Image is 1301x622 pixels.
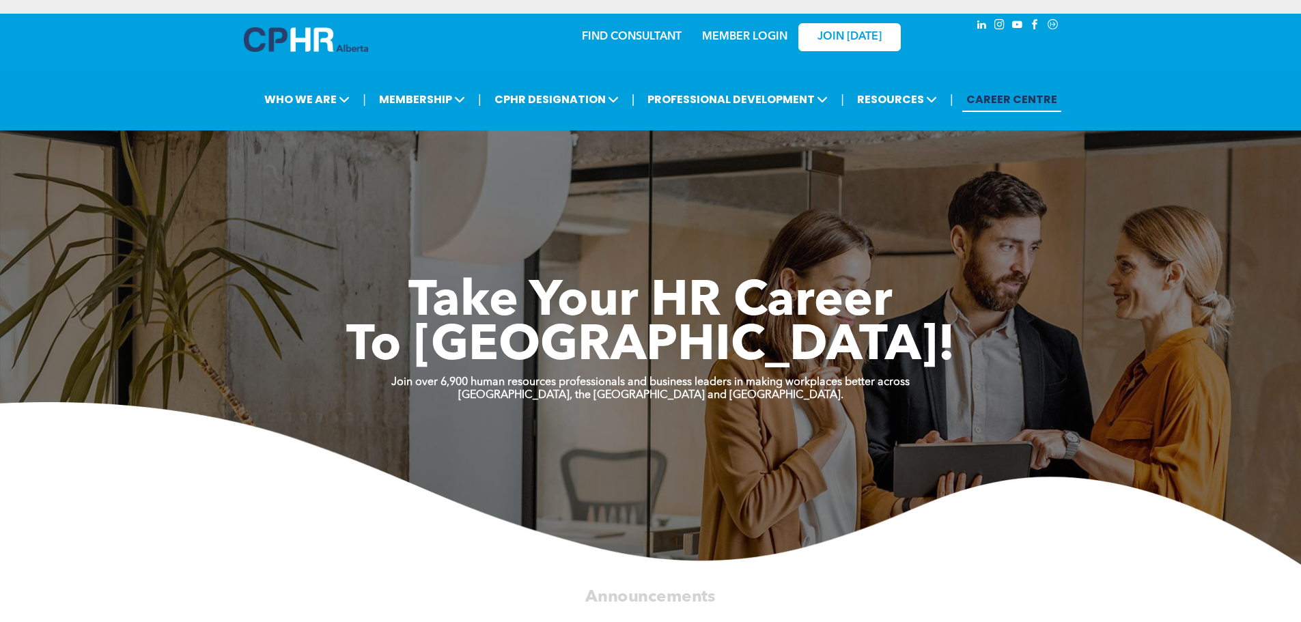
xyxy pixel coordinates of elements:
li: | [363,85,366,113]
a: youtube [1010,17,1025,36]
span: CPHR DESIGNATION [490,87,623,112]
img: A blue and white logo for cp alberta [244,27,368,52]
li: | [950,85,953,113]
span: RESOURCES [853,87,941,112]
a: FIND CONSULTANT [582,31,682,42]
a: CAREER CENTRE [962,87,1061,112]
span: WHO WE ARE [260,87,354,112]
a: facebook [1028,17,1043,36]
span: To [GEOGRAPHIC_DATA]! [346,322,955,371]
span: Announcements [585,589,715,605]
a: instagram [992,17,1007,36]
a: JOIN [DATE] [798,23,901,51]
span: MEMBERSHIP [375,87,469,112]
a: linkedin [975,17,990,36]
li: | [478,85,481,113]
span: Take Your HR Career [408,278,893,327]
span: PROFESSIONAL DEVELOPMENT [643,87,832,112]
li: | [632,85,635,113]
span: JOIN [DATE] [817,31,882,44]
a: Social network [1046,17,1061,36]
li: | [841,85,844,113]
strong: Join over 6,900 human resources professionals and business leaders in making workplaces better ac... [391,377,910,388]
strong: [GEOGRAPHIC_DATA], the [GEOGRAPHIC_DATA] and [GEOGRAPHIC_DATA]. [458,390,843,401]
a: MEMBER LOGIN [702,31,787,42]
